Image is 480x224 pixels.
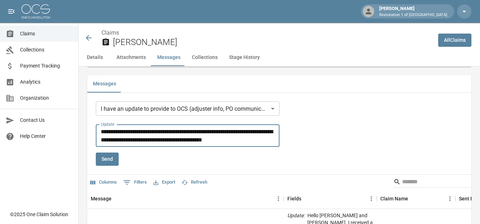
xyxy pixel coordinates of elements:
[96,153,119,166] button: Send
[380,189,408,209] div: Claim Name
[91,189,112,209] div: Message
[376,5,450,18] div: [PERSON_NAME]
[87,189,284,209] div: Message
[113,37,432,48] h2: [PERSON_NAME]
[445,193,455,204] button: Menu
[20,94,73,102] span: Organization
[87,75,122,93] button: Messages
[186,49,223,66] button: Collections
[20,78,73,86] span: Analytics
[273,193,284,204] button: Menu
[223,49,266,66] button: Stage History
[20,62,73,70] span: Payment Tracking
[379,12,447,18] p: Restoration 1 of [GEOGRAPHIC_DATA]
[102,29,432,37] nav: breadcrumb
[377,189,455,209] div: Claim Name
[20,46,73,54] span: Collections
[4,4,19,19] button: open drawer
[20,30,73,38] span: Claims
[79,49,111,66] button: Details
[152,177,177,188] button: Export
[287,189,301,209] div: Fields
[102,29,119,36] a: Claims
[180,177,209,188] button: Refresh
[111,49,152,66] button: Attachments
[96,101,279,116] div: I have an update to provide to OCS (adjuster info, PO communication, etc.)
[79,49,480,66] div: anchor tabs
[87,75,471,93] div: related-list tabs
[366,193,377,204] button: Menu
[20,116,73,124] span: Contact Us
[89,177,119,188] button: Select columns
[408,194,418,204] button: Sort
[284,189,377,209] div: Fields
[10,211,68,218] div: © 2025 One Claim Solution
[438,34,471,47] a: AllClaims
[152,49,186,66] button: Messages
[394,176,470,189] div: Search
[20,133,73,140] span: Help Center
[21,4,50,19] img: ocs-logo-white-transparent.png
[459,189,476,209] div: Sent By
[301,194,311,204] button: Sort
[112,194,122,204] button: Sort
[101,121,114,127] label: Update
[122,177,149,188] button: Show filters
